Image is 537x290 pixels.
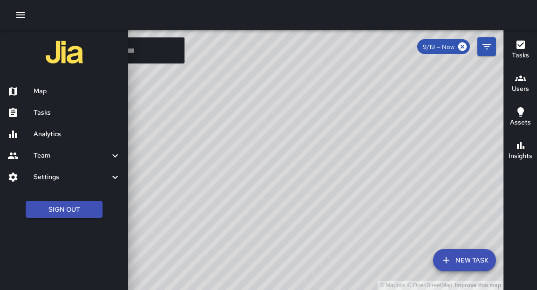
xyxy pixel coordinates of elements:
[34,172,110,182] h6: Settings
[512,50,529,61] h6: Tasks
[34,129,121,139] h6: Analytics
[46,34,83,71] img: jia-logo
[34,151,110,161] h6: Team
[34,108,121,118] h6: Tasks
[510,117,531,128] h6: Assets
[26,201,103,218] button: Sign Out
[433,249,496,271] button: New Task
[512,84,529,94] h6: Users
[509,151,532,161] h6: Insights
[34,86,121,97] h6: Map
